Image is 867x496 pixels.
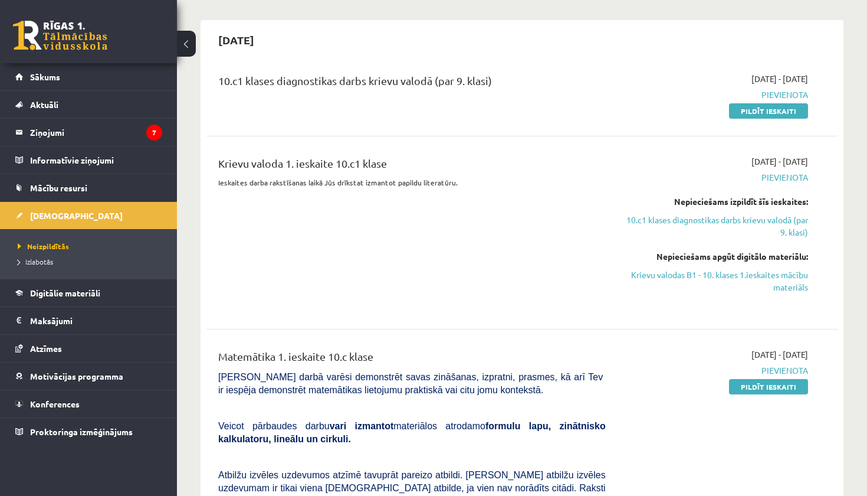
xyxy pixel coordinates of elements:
a: Konferences [15,390,162,417]
div: Krievu valoda 1. ieskaite 10.c1 klase [218,155,606,177]
a: Neizpildītās [18,241,165,252]
span: Mācību resursi [30,182,87,193]
span: Digitālie materiāli [30,288,100,298]
span: Veicot pārbaudes darbu materiālos atrodamo [218,421,606,444]
span: Proktoringa izmēģinājums [30,426,133,437]
span: Atzīmes [30,343,62,354]
a: Ziņojumi7 [15,119,162,146]
span: Motivācijas programma [30,371,123,381]
a: Mācību resursi [15,174,162,201]
legend: Informatīvie ziņojumi [30,146,162,174]
a: Sākums [15,63,162,90]
a: Pildīt ieskaiti [729,379,808,394]
a: Krievu valodas B1 - 10. klases 1.ieskaites mācību materiāls [623,269,808,293]
span: Neizpildītās [18,242,69,251]
span: Sākums [30,71,60,82]
legend: Maksājumi [30,307,162,334]
span: Izlabotās [18,257,53,266]
b: formulu lapu, zinātnisko kalkulatoru, lineālu un cirkuli. [218,421,606,444]
div: Nepieciešams izpildīt šīs ieskaites: [623,195,808,208]
span: [DATE] - [DATE] [751,73,808,85]
a: 10.c1 klases diagnostikas darbs krievu valodā (par 9. klasi) [623,214,808,239]
h2: [DATE] [206,26,266,54]
i: 7 [146,125,162,141]
a: Aktuāli [15,91,162,118]
span: [DATE] - [DATE] [751,155,808,168]
div: Nepieciešams apgūt digitālo materiālu: [623,250,808,263]
span: Pievienota [623,364,808,377]
a: Informatīvie ziņojumi [15,146,162,174]
a: [DEMOGRAPHIC_DATA] [15,202,162,229]
b: vari izmantot [330,421,394,431]
a: Maksājumi [15,307,162,334]
a: Izlabotās [18,256,165,267]
div: Matemātika 1. ieskaite 10.c klase [218,348,606,370]
a: Motivācijas programma [15,363,162,390]
a: Rīgas 1. Tālmācības vidusskola [13,21,107,50]
a: Proktoringa izmēģinājums [15,418,162,445]
span: Pievienota [623,171,808,184]
span: Konferences [30,399,80,409]
span: [PERSON_NAME] darbā varēsi demonstrēt savas zināšanas, izpratni, prasmes, kā arī Tev ir iespēja d... [218,372,606,395]
div: 10.c1 klases diagnostikas darbs krievu valodā (par 9. klasi) [218,73,606,94]
span: [DATE] - [DATE] [751,348,808,361]
legend: Ziņojumi [30,119,162,146]
span: Aktuāli [30,99,58,110]
a: Digitālie materiāli [15,279,162,306]
a: Pildīt ieskaiti [729,103,808,119]
span: [DEMOGRAPHIC_DATA] [30,210,123,221]
span: Pievienota [623,89,808,101]
a: Atzīmes [15,335,162,362]
p: Ieskaites darba rakstīšanas laikā Jūs drīkstat izmantot papildu literatūru. [218,177,606,188]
